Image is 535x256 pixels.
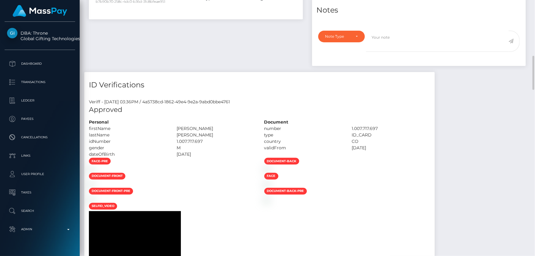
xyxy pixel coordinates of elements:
div: 1.007.717.697 [347,125,435,132]
a: Admin [5,222,75,237]
div: number [260,125,347,132]
img: 48193f44-f4f0-464c-aac6-b97fb3d70999 [89,197,94,202]
div: lastName [84,132,172,138]
div: CO [347,138,435,145]
span: document-back [264,158,299,165]
img: MassPay Logo [13,5,67,17]
p: Links [7,151,73,160]
p: Transactions [7,78,73,87]
img: c2e72ad4-6d4c-451f-9ba3-3bee4a492d7c [264,167,269,172]
a: User Profile [5,166,75,182]
span: document-front-pre [89,188,133,195]
span: face [264,173,278,180]
strong: Document [264,119,289,125]
img: ae9ea420-e322-4eb1-a3fb-32aea0462554 [264,197,269,202]
div: [PERSON_NAME] [172,125,260,132]
a: Taxes [5,185,75,200]
h4: Notes [317,5,522,16]
div: country [260,138,347,145]
div: 1.007.717.697 [172,138,260,145]
div: [DATE] [172,151,260,158]
a: Cancellations [5,130,75,145]
p: Taxes [7,188,73,197]
div: validFrom [260,145,347,151]
span: face-pre [89,158,111,165]
div: [PERSON_NAME] [172,132,260,138]
h5: Approved [89,105,430,115]
span: DBA: Throne Global Gifting Technologies Inc [5,30,75,41]
span: document-front [89,173,125,180]
div: ID_CARD [347,132,435,138]
div: dateOfBirth [84,151,172,158]
h4: ID Verifications [89,80,430,90]
p: Payees [7,114,73,124]
a: Dashboard [5,56,75,71]
div: Veriff - [DATE] 03:36PM / 4a5738cd-1862-49e4-9e2a-9abd0bbe4761 [84,99,435,105]
a: Links [5,148,75,163]
img: Global Gifting Technologies Inc [7,28,17,38]
div: idNumber [84,138,172,145]
div: M [172,145,260,151]
div: gender [84,145,172,151]
a: Transactions [5,75,75,90]
p: Dashboard [7,59,73,68]
div: firstName [84,125,172,132]
div: Note Type [325,34,351,39]
a: Ledger [5,93,75,108]
a: Payees [5,111,75,127]
p: Search [7,206,73,216]
div: type [260,132,347,138]
img: e28c7a6c-61de-44e9-a9fa-6e7fd6697c15 [89,182,94,187]
p: User Profile [7,170,73,179]
p: Cancellations [7,133,73,142]
p: Ledger [7,96,73,105]
div: [DATE] [347,145,435,151]
a: Search [5,203,75,219]
img: 57a4cf82-d5ca-4c60-a29f-e7dfc7a32e6d [264,182,269,187]
img: c6e43f65-3036-41d2-b275-103d34449aab [89,167,94,172]
button: Note Type [318,31,365,42]
p: Admin [7,225,73,234]
span: document-back-pre [264,188,307,195]
span: selfid_video [89,203,117,210]
strong: Personal [89,119,109,125]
